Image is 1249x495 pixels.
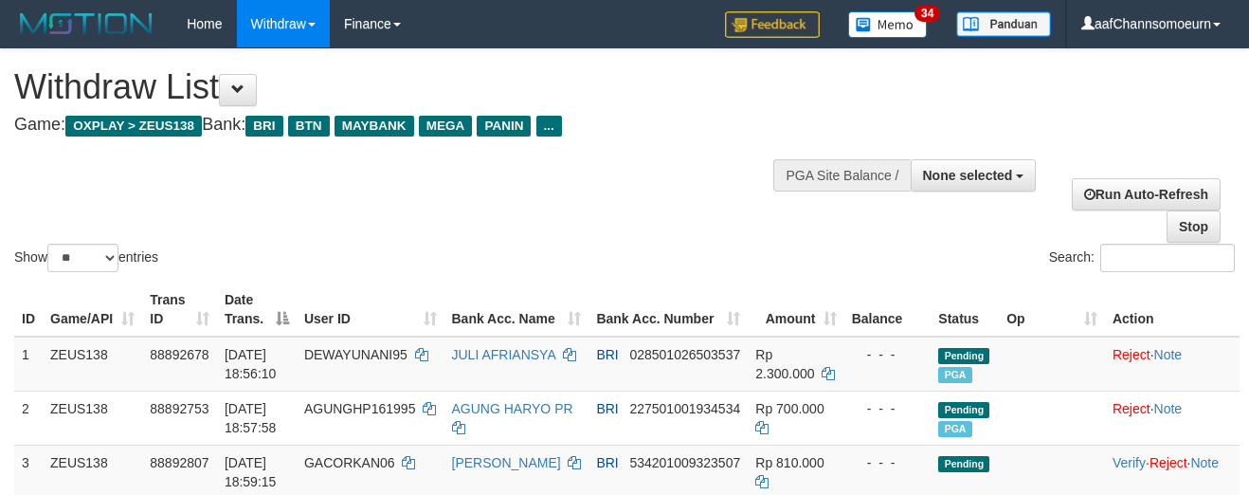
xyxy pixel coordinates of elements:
[65,116,202,137] span: OXPLAY > ZEUS138
[1100,244,1235,272] input: Search:
[923,168,1013,183] span: None selected
[14,68,814,106] h1: Withdraw List
[852,345,924,364] div: - - -
[852,453,924,472] div: - - -
[938,402,989,418] span: Pending
[14,244,158,272] label: Show entries
[452,401,573,416] a: AGUNG HARYO PR
[938,348,989,364] span: Pending
[14,116,814,135] h4: Game: Bank:
[1149,455,1187,470] a: Reject
[477,116,531,137] span: PANIN
[773,159,910,192] div: PGA Site Balance /
[43,391,142,445] td: ZEUS138
[142,283,217,337] th: Trans ID: activate to sort column ascending
[848,11,928,38] img: Button%20Memo.svg
[629,347,740,362] span: Copy 028501026503537 to clipboard
[245,116,282,137] span: BRI
[150,455,208,470] span: 88892807
[1154,401,1183,416] a: Note
[1105,283,1240,337] th: Action
[629,401,740,416] span: Copy 227501001934534 to clipboard
[452,347,555,362] a: JULI AFRIANSYA
[596,347,618,362] span: BRI
[150,401,208,416] span: 88892753
[1105,391,1240,445] td: ·
[588,283,748,337] th: Bank Acc. Number: activate to sort column ascending
[150,347,208,362] span: 88892678
[14,337,43,392] td: 1
[304,455,395,470] span: GACORKAN06
[844,283,932,337] th: Balance
[999,283,1105,337] th: Op: activate to sort column ascending
[911,159,1037,192] button: None selected
[914,5,940,22] span: 34
[14,9,158,38] img: MOTION_logo.png
[938,456,989,472] span: Pending
[43,283,142,337] th: Game/API: activate to sort column ascending
[452,455,561,470] a: [PERSON_NAME]
[1113,401,1150,416] a: Reject
[938,367,971,383] span: Marked by aafanarl
[1190,455,1219,470] a: Note
[596,401,618,416] span: BRI
[1154,347,1183,362] a: Note
[956,11,1051,37] img: panduan.png
[419,116,473,137] span: MEGA
[288,116,330,137] span: BTN
[217,283,297,337] th: Date Trans.: activate to sort column descending
[1049,244,1235,272] label: Search:
[1113,347,1150,362] a: Reject
[596,455,618,470] span: BRI
[755,401,824,416] span: Rp 700.000
[938,421,971,437] span: Marked by aafanarl
[444,283,589,337] th: Bank Acc. Name: activate to sort column ascending
[297,283,444,337] th: User ID: activate to sort column ascending
[43,337,142,392] td: ZEUS138
[755,347,814,381] span: Rp 2.300.000
[725,11,820,38] img: Feedback.jpg
[536,116,562,137] span: ...
[14,391,43,445] td: 2
[225,401,277,435] span: [DATE] 18:57:58
[1072,178,1221,211] a: Run Auto-Refresh
[1105,337,1240,392] td: ·
[852,399,924,418] div: - - -
[304,347,407,362] span: DEWAYUNANI95
[748,283,843,337] th: Amount: activate to sort column ascending
[1167,211,1221,243] a: Stop
[304,401,416,416] span: AGUNGHP161995
[335,116,414,137] span: MAYBANK
[931,283,999,337] th: Status
[225,455,277,489] span: [DATE] 18:59:15
[225,347,277,381] span: [DATE] 18:56:10
[629,455,740,470] span: Copy 534201009323507 to clipboard
[47,244,118,272] select: Showentries
[14,283,43,337] th: ID
[1113,455,1146,470] a: Verify
[755,455,824,470] span: Rp 810.000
